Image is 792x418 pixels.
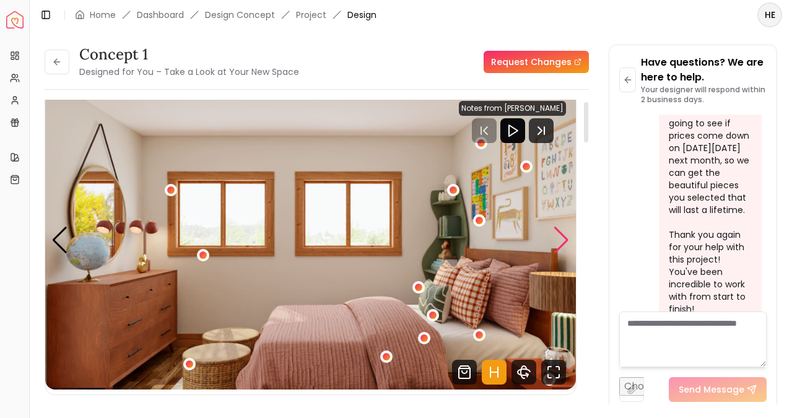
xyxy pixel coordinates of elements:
[45,91,576,390] div: 2 / 5
[452,360,477,385] svg: Shop Products from this design
[75,9,376,21] nav: breadcrumb
[79,66,299,78] small: Designed for You – Take a Look at Your New Space
[759,4,781,26] span: HE
[51,227,68,254] div: Previous slide
[6,11,24,28] img: Spacejoy Logo
[6,11,24,28] a: Spacejoy
[459,101,566,116] div: Notes from [PERSON_NAME]
[296,9,326,21] a: Project
[482,360,507,385] svg: Hotspots Toggle
[641,55,767,85] p: Have questions? We are here to help.
[757,2,782,27] button: HE
[79,45,299,64] h3: concept 1
[641,85,767,105] p: Your designer will respond within 2 business days.
[45,91,576,390] img: Design Render 2
[45,91,576,390] div: Carousel
[484,51,589,73] a: Request Changes
[137,9,184,21] a: Dashboard
[553,227,570,254] div: Next slide
[511,360,536,385] svg: 360 View
[347,9,376,21] span: Design
[529,118,554,143] svg: Next Track
[205,9,275,21] li: Design Concept
[505,123,520,138] svg: Play
[90,9,116,21] a: Home
[541,360,566,385] svg: Fullscreen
